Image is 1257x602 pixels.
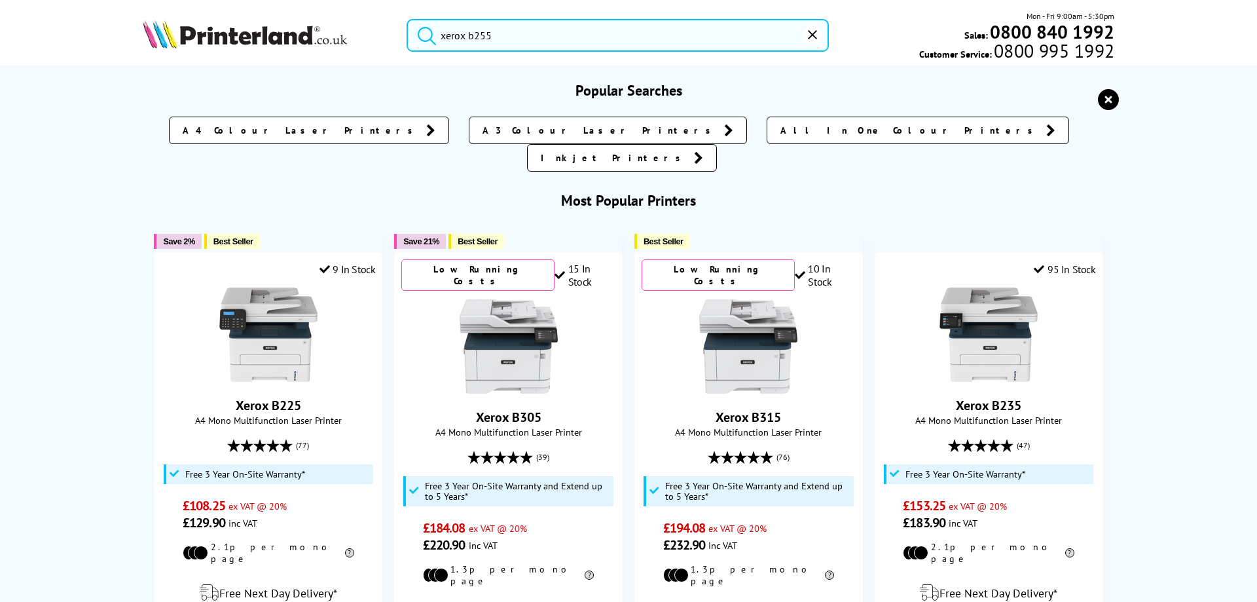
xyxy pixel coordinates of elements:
[905,469,1025,480] span: Free 3 Year On-Site Warranty*
[183,124,420,137] span: A4 Colour Laser Printers
[469,117,747,144] a: A3 Colour Laser Printers
[143,191,1115,210] h3: Most Popular Printers
[204,234,260,249] button: Best Seller
[964,29,988,41] span: Sales:
[527,144,717,172] a: Inkjet Printers
[407,19,829,52] input: Search product
[469,539,498,552] span: inc VAT
[154,234,201,249] button: Save 2%
[988,26,1114,38] a: 0800 840 1992
[143,81,1115,100] h3: Popular Searches
[425,481,610,502] span: Free 3 Year On-Site Warranty and Extend up to 5 Years*
[949,517,977,529] span: inc VAT
[555,262,615,288] div: 15 In Stock
[767,117,1069,144] a: All In One Colour Printers
[642,259,795,291] div: Low Running Costs
[903,514,945,531] span: £183.90
[183,497,225,514] span: £108.25
[903,541,1074,565] li: 2.1p per mono page
[716,409,781,426] a: Xerox B315
[236,397,301,414] a: Xerox B225
[143,20,347,48] img: Printerland Logo
[143,20,390,51] a: Printerland Logo
[1034,263,1095,276] div: 95 In Stock
[183,514,225,531] span: £129.90
[776,445,790,470] span: (76)
[939,286,1038,384] img: Xerox B235
[448,234,504,249] button: Best Seller
[882,414,1096,426] span: A4 Mono Multifunction Laser Printer
[663,536,706,554] span: £232.90
[939,373,1038,386] a: Xerox B235
[699,385,797,398] a: Xerox B315
[458,236,498,246] span: Best Seller
[708,522,767,535] span: ex VAT @ 20%
[423,563,594,587] li: 1.3p per mono page
[401,426,615,438] span: A4 Mono Multifunction Laser Printer
[319,263,376,276] div: 9 In Stock
[219,286,318,384] img: Xerox B225
[394,234,446,249] button: Save 21%
[663,563,835,587] li: 1.3p per mono page
[403,236,439,246] span: Save 21%
[634,234,690,249] button: Best Seller
[423,519,465,536] span: £184.08
[795,262,856,288] div: 10 In Stock
[469,522,527,535] span: ex VAT @ 20%
[460,297,558,396] img: Xerox B305
[992,45,1114,57] span: 0800 995 1992
[949,500,1007,512] span: ex VAT @ 20%
[541,151,687,164] span: Inkjet Printers
[219,373,318,386] a: Xerox B225
[185,469,305,480] span: Free 3 Year On-Site Warranty*
[423,536,465,554] span: £220.90
[161,414,375,426] span: A4 Mono Multifunction Laser Printer
[663,519,706,536] span: £194.08
[163,236,194,246] span: Save 2%
[644,236,683,246] span: Best Seller
[919,45,1114,60] span: Customer Service:
[460,385,558,398] a: Xerox B305
[228,500,287,512] span: ex VAT @ 20%
[990,20,1114,44] b: 0800 840 1992
[169,117,449,144] a: A4 Colour Laser Printers
[699,297,797,396] img: Xerox B315
[536,445,549,470] span: (39)
[213,236,253,246] span: Best Seller
[476,409,541,426] a: Xerox B305
[401,259,555,291] div: Low Running Costs
[228,517,257,529] span: inc VAT
[1027,10,1114,22] span: Mon - Fri 9:00am - 5:30pm
[903,497,945,514] span: £153.25
[780,124,1040,137] span: All In One Colour Printers
[1017,433,1030,458] span: (47)
[665,481,850,502] span: Free 3 Year On-Site Warranty and Extend up to 5 Years*
[642,426,856,438] span: A4 Mono Multifunction Laser Printer
[183,541,354,565] li: 2.1p per mono page
[483,124,718,137] span: A3 Colour Laser Printers
[956,397,1021,414] a: Xerox B235
[296,433,309,458] span: (77)
[708,539,737,552] span: inc VAT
